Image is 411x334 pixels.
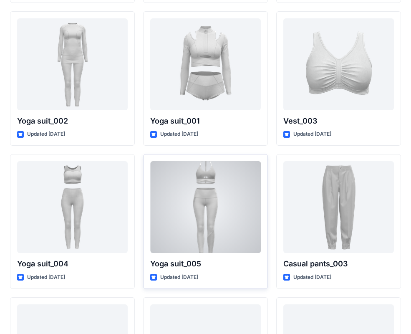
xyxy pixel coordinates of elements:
[150,115,261,127] p: Yoga suit_001
[293,130,331,139] p: Updated [DATE]
[283,18,394,110] a: Vest_003
[160,130,198,139] p: Updated [DATE]
[17,258,128,270] p: Yoga suit_004
[150,258,261,270] p: Yoga suit_005
[27,273,65,282] p: Updated [DATE]
[150,18,261,110] a: Yoga suit_001
[27,130,65,139] p: Updated [DATE]
[17,115,128,127] p: Yoga suit_002
[17,18,128,110] a: Yoga suit_002
[17,161,128,253] a: Yoga suit_004
[283,258,394,270] p: Casual pants_003
[283,115,394,127] p: Vest_003
[283,161,394,253] a: Casual pants_003
[293,273,331,282] p: Updated [DATE]
[150,161,261,253] a: Yoga suit_005
[160,273,198,282] p: Updated [DATE]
